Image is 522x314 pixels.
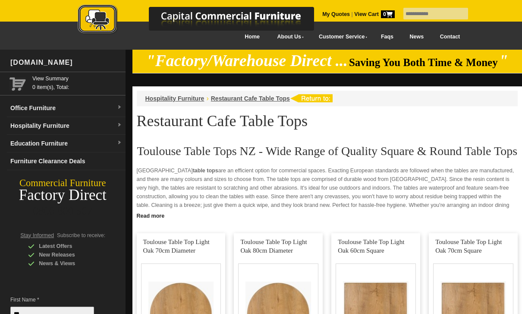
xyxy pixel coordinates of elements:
[7,99,126,117] a: Office Furnituredropdown
[28,251,110,259] div: New Releases
[354,11,395,17] strong: View Cart
[57,232,105,238] span: Subscribe to receive:
[353,11,395,17] a: View Cart0
[7,50,126,76] div: [DOMAIN_NAME]
[7,117,126,135] a: Hospitality Furnituredropdown
[349,57,498,68] span: Saving You Both Time & Money
[137,145,518,158] h2: Toulouse Table Tops NZ - Wide Range of Quality Square & Round Table Tops
[32,74,122,83] a: View Summary
[402,27,432,47] a: News
[137,113,518,129] h1: Restaurant Cafe Table Tops
[20,232,54,238] span: Stay Informed
[117,105,122,110] img: dropdown
[137,166,518,218] p: [GEOGRAPHIC_DATA] are an efficient option for commercial spaces. Exacting European standards are ...
[32,74,122,90] span: 0 item(s), Total:
[373,27,402,47] a: Faqs
[117,123,122,128] img: dropdown
[290,94,333,102] img: return to
[211,95,290,102] a: Restaurant Cafe Table Tops
[146,52,348,70] em: "Factory/Warehouse Direct ...
[33,205,93,217] a: 0800 800 507
[28,242,110,251] div: Latest Offers
[381,10,395,18] span: 0
[499,52,508,70] em: "
[206,94,208,103] li: ›
[28,259,110,268] div: News & Views
[145,95,204,102] a: Hospitality Furniture
[432,27,468,47] a: Contact
[10,295,104,304] span: First Name *
[193,168,218,174] strong: table tops
[54,4,356,38] a: Capital Commercial Furniture Logo
[54,4,356,36] img: Capital Commercial Furniture Logo
[7,152,126,170] a: Furniture Clearance Deals
[117,140,122,146] img: dropdown
[7,135,126,152] a: Education Furnituredropdown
